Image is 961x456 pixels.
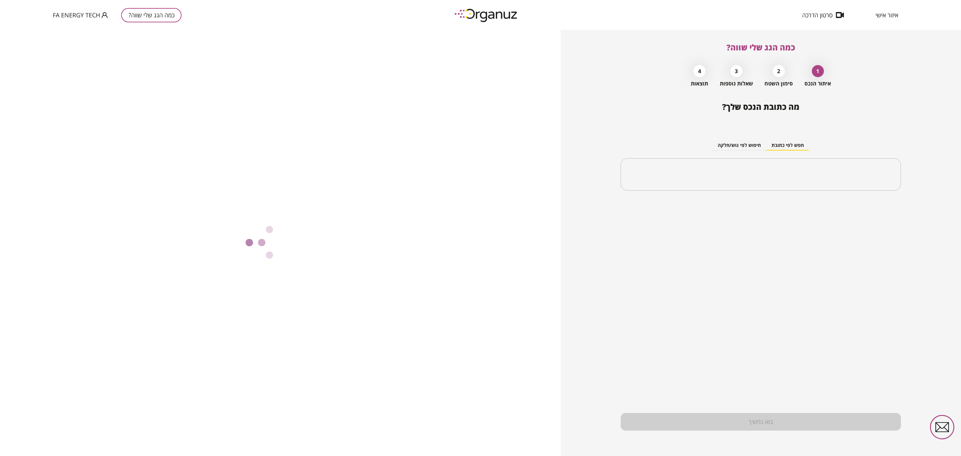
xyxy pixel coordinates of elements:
span: סימון השטח [764,80,793,87]
span: שאלות נוספות [720,80,753,87]
button: סרטון הדרכה [792,12,854,18]
span: תוצאות [691,80,708,87]
div: 2 [773,65,785,77]
button: איזור אישי [866,12,908,18]
button: חפש לפי כתובת [766,141,809,151]
span: מה כתובת הנכס שלך? [722,101,799,112]
img: טוען... [245,225,315,261]
span: כמה הגג שלי שווה? [726,42,795,53]
span: איתור הנכס [805,80,831,87]
button: FA ENERGY TECH [53,11,108,19]
img: logo [450,6,523,24]
span: סרטון הדרכה [802,12,833,18]
span: FA ENERGY TECH [53,12,100,18]
div: 1 [812,65,824,77]
div: 4 [693,65,705,77]
button: כמה הגג שלי שווה? [121,8,182,22]
span: איזור אישי [876,12,898,18]
button: חיפוש לפי גוש/חלקה [712,141,766,151]
div: 3 [730,65,742,77]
